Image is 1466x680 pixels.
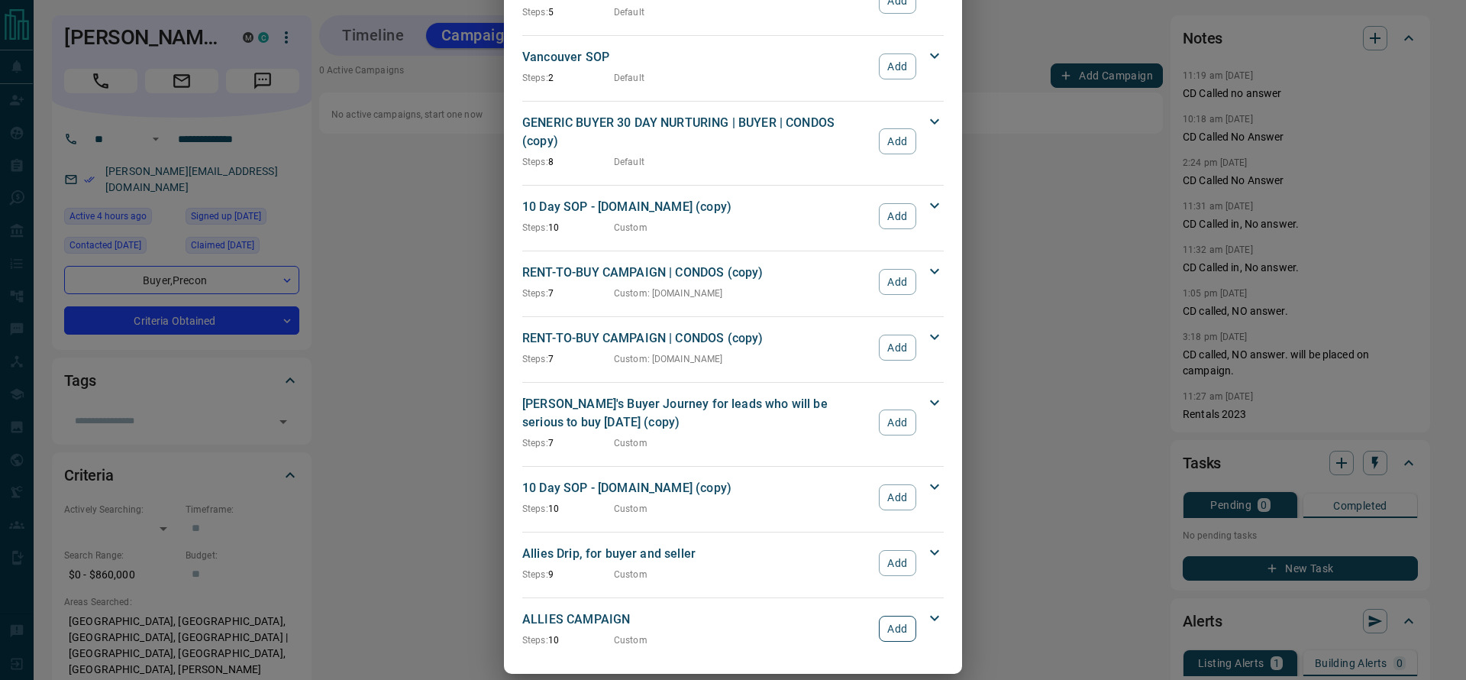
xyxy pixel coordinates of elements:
[522,48,871,66] p: Vancouver SOP
[522,607,944,650] div: ALLIES CAMPAIGNSteps:10CustomAdd
[879,410,916,436] button: Add
[522,73,548,83] span: Steps:
[522,392,944,453] div: [PERSON_NAME]'s Buyer Journey for leads who will be serious to buy [DATE] (copy)Steps:7CustomAdd
[522,504,548,514] span: Steps:
[522,195,944,238] div: 10 Day SOP - [DOMAIN_NAME] (copy)Steps:10CustomAdd
[879,269,916,295] button: Add
[522,287,614,300] p: 7
[614,287,722,300] p: Custom : [DOMAIN_NAME]
[614,502,647,516] p: Custom
[879,53,916,79] button: Add
[522,264,871,282] p: RENT-TO-BUY CAMPAIGN | CONDOS (copy)
[522,395,871,432] p: [PERSON_NAME]'s Buyer Journey for leads who will be serious to buy [DATE] (copy)
[522,261,944,303] div: RENT-TO-BUY CAMPAIGN | CONDOS (copy)Steps:7Custom: [DOMAIN_NAME]Add
[522,542,944,584] div: Allies Drip, for buyer and sellerSteps:9CustomAdd
[879,128,916,154] button: Add
[522,198,871,216] p: 10 Day SOP - [DOMAIN_NAME] (copy)
[522,545,871,563] p: Allies Drip, for buyer and seller
[522,326,944,369] div: RENT-TO-BUY CAMPAIGN | CONDOS (copy)Steps:7Custom: [DOMAIN_NAME]Add
[879,616,916,642] button: Add
[522,71,614,85] p: 2
[522,352,614,366] p: 7
[879,203,916,229] button: Add
[614,221,647,235] p: Custom
[522,221,614,235] p: 10
[614,5,644,19] p: Default
[522,479,871,497] p: 10 Day SOP - [DOMAIN_NAME] (copy)
[614,633,647,647] p: Custom
[522,45,944,88] div: Vancouver SOPSteps:2DefaultAdd
[522,329,871,348] p: RENT-TO-BUY CAMPAIGN | CONDOS (copy)
[614,155,644,169] p: Default
[522,502,614,516] p: 10
[522,114,871,151] p: GENERIC BUYER 30 DAY NURTURING | BUYER | CONDOS (copy)
[522,476,944,519] div: 10 Day SOP - [DOMAIN_NAME] (copy)Steps:10CustomAdd
[879,484,916,510] button: Add
[522,436,614,450] p: 7
[522,222,548,233] span: Steps:
[522,633,614,647] p: 10
[522,438,548,448] span: Steps:
[522,635,548,646] span: Steps:
[614,71,644,85] p: Default
[522,568,614,581] p: 9
[879,335,916,361] button: Add
[522,569,548,580] span: Steps:
[522,288,548,299] span: Steps:
[522,157,548,167] span: Steps:
[522,7,548,18] span: Steps:
[614,436,647,450] p: Custom
[522,111,944,172] div: GENERIC BUYER 30 DAY NURTURING | BUYER | CONDOS (copy)Steps:8DefaultAdd
[522,354,548,364] span: Steps:
[614,568,647,581] p: Custom
[522,5,614,19] p: 5
[522,610,871,629] p: ALLIES CAMPAIGN
[879,550,916,576] button: Add
[614,352,722,366] p: Custom : [DOMAIN_NAME]
[522,155,614,169] p: 8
